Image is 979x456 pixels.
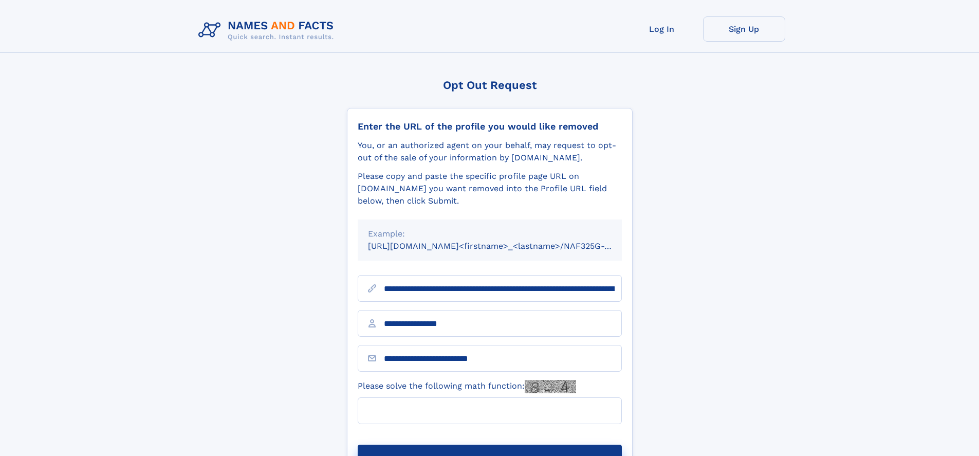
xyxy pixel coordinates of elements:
div: Example: [368,228,612,240]
div: Opt Out Request [347,79,633,92]
label: Please solve the following math function: [358,380,576,393]
div: You, or an authorized agent on your behalf, may request to opt-out of the sale of your informatio... [358,139,622,164]
div: Please copy and paste the specific profile page URL on [DOMAIN_NAME] you want removed into the Pr... [358,170,622,207]
small: [URL][DOMAIN_NAME]<firstname>_<lastname>/NAF325G-xxxxxxxx [368,241,641,251]
div: Enter the URL of the profile you would like removed [358,121,622,132]
img: Logo Names and Facts [194,16,342,44]
a: Sign Up [703,16,785,42]
a: Log In [621,16,703,42]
